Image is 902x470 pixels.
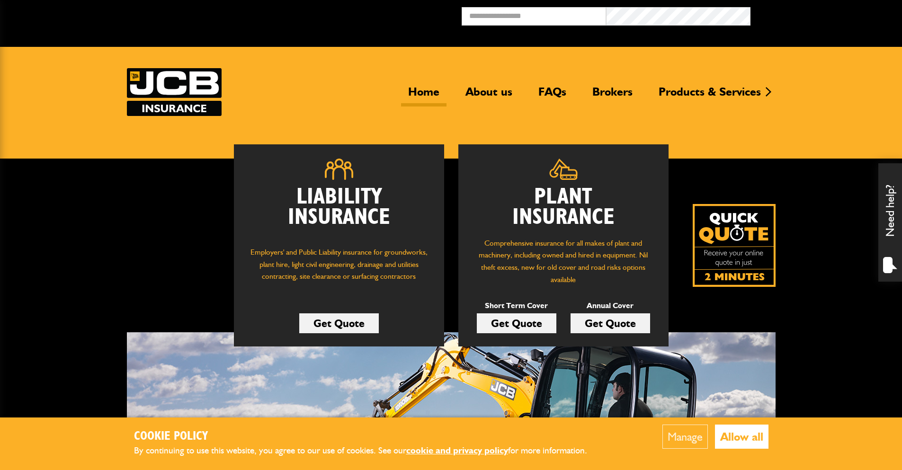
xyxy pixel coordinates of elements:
button: Broker Login [750,7,895,22]
a: Home [401,85,447,106]
h2: Plant Insurance [473,187,654,228]
button: Allow all [715,425,768,449]
a: About us [458,85,519,106]
p: Annual Cover [571,300,650,312]
p: By continuing to use this website, you agree to our use of cookies. See our for more information. [134,443,603,458]
a: cookie and privacy policy [406,445,508,456]
p: Comprehensive insurance for all makes of plant and machinery, including owned and hired in equipm... [473,237,654,285]
a: Get your insurance quote isn just 2-minutes [693,204,776,287]
a: JCB Insurance Services [127,68,222,116]
a: Get Quote [477,313,556,333]
p: Short Term Cover [477,300,556,312]
a: Get Quote [571,313,650,333]
a: FAQs [531,85,573,106]
p: Employers' and Public Liability insurance for groundworks, plant hire, light civil engineering, d... [248,246,430,292]
h2: Liability Insurance [248,187,430,237]
img: JCB Insurance Services logo [127,68,222,116]
a: Products & Services [652,85,768,106]
a: Get Quote [299,313,379,333]
img: Quick Quote [693,204,776,287]
h2: Cookie Policy [134,429,603,444]
div: Need help? [878,163,902,282]
button: Manage [662,425,708,449]
a: Brokers [585,85,640,106]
